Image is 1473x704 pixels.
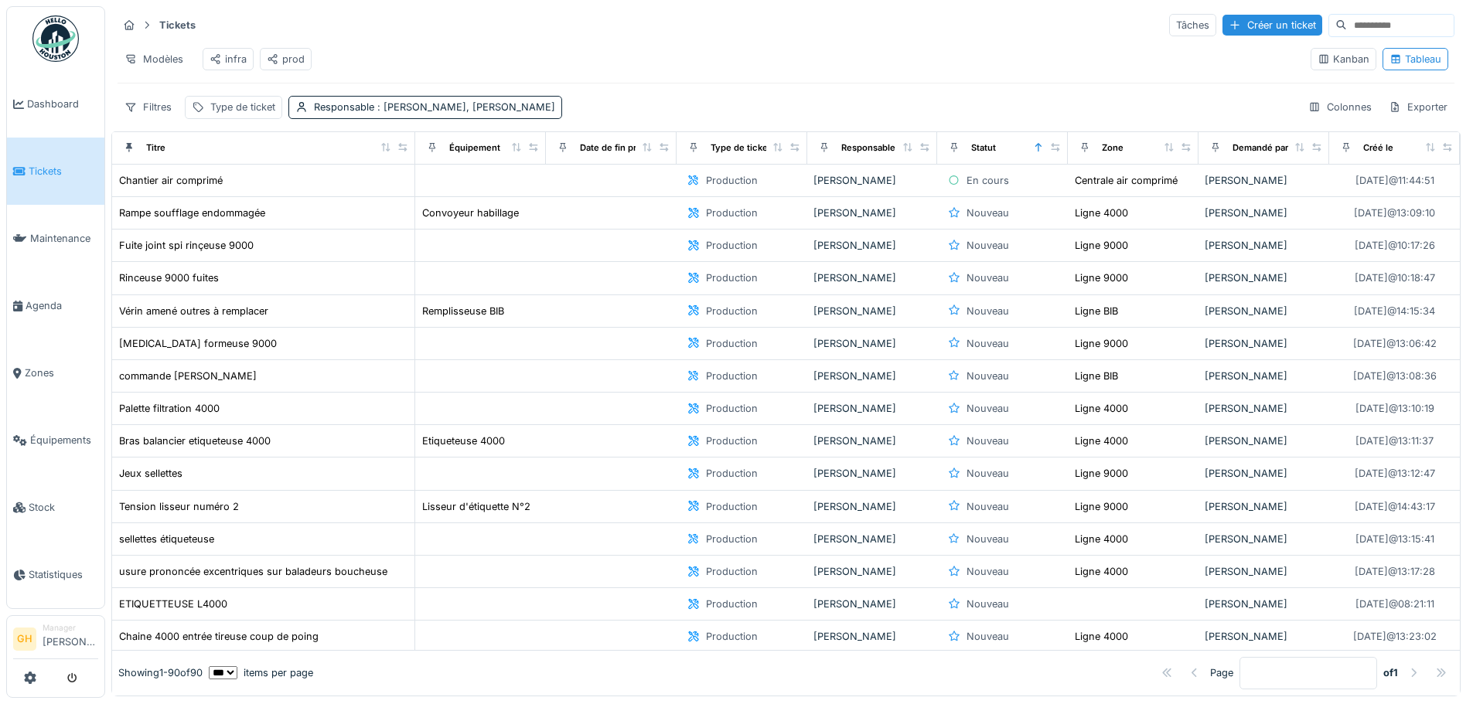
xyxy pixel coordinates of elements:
[813,369,932,383] div: [PERSON_NAME]
[1355,499,1435,514] div: [DATE] @ 14:43:17
[119,466,182,481] div: Jeux sellettes
[706,564,758,579] div: Production
[119,434,271,448] div: Bras balancier etiqueteuse 4000
[1222,15,1322,36] div: Créer un ticket
[706,336,758,351] div: Production
[706,401,758,416] div: Production
[7,205,104,272] a: Maintenance
[1205,466,1323,481] div: [PERSON_NAME]
[967,597,1009,611] div: Nouveau
[967,401,1009,416] div: Nouveau
[1353,336,1437,351] div: [DATE] @ 13:06:42
[1102,141,1124,155] div: Zone
[1355,532,1434,546] div: [DATE] @ 13:15:41
[967,270,1009,285] div: Nouveau
[1075,629,1128,644] div: Ligne 4000
[119,206,265,220] div: Rampe soufflage endommagée
[967,564,1009,579] div: Nouveau
[706,466,758,481] div: Production
[1205,304,1323,318] div: [PERSON_NAME]
[7,474,104,541] a: Stock
[1353,369,1437,383] div: [DATE] @ 13:08:36
[119,369,257,383] div: commande [PERSON_NAME]
[26,298,98,313] span: Agenda
[119,629,319,644] div: Chaine 4000 entrée tireuse coup de poing
[1205,369,1323,383] div: [PERSON_NAME]
[1075,238,1128,253] div: Ligne 9000
[7,406,104,474] a: Équipements
[119,564,387,579] div: usure prononcée excentriques sur baladeurs boucheuse
[1355,466,1435,481] div: [DATE] @ 13:12:47
[967,369,1009,383] div: Nouveau
[374,101,555,113] span: : [PERSON_NAME], [PERSON_NAME]
[118,96,179,118] div: Filtres
[1355,597,1434,611] div: [DATE] @ 08:21:11
[1075,336,1128,351] div: Ligne 9000
[422,304,504,318] div: Remplisseuse BIB
[1205,401,1323,416] div: [PERSON_NAME]
[706,270,758,285] div: Production
[1205,629,1323,644] div: [PERSON_NAME]
[119,270,219,285] div: Rinceuse 9000 fuites
[119,173,223,188] div: Chantier air comprimé
[30,231,98,246] span: Maintenance
[813,499,932,514] div: [PERSON_NAME]
[449,141,500,155] div: Équipement
[1318,52,1369,66] div: Kanban
[813,532,932,546] div: [PERSON_NAME]
[119,238,254,253] div: Fuite joint spi rinçeuse 9000
[1075,270,1128,285] div: Ligne 9000
[1383,665,1398,680] strong: of 1
[706,304,758,318] div: Production
[813,270,932,285] div: [PERSON_NAME]
[1382,96,1454,118] div: Exporter
[1205,206,1323,220] div: [PERSON_NAME]
[29,164,98,179] span: Tickets
[1205,238,1323,253] div: [PERSON_NAME]
[1205,564,1323,579] div: [PERSON_NAME]
[706,434,758,448] div: Production
[580,141,658,155] div: Date de fin prévue
[118,665,203,680] div: Showing 1 - 90 of 90
[7,541,104,608] a: Statistiques
[119,597,227,611] div: ETIQUETTEUSE L4000
[706,369,758,383] div: Production
[1233,141,1288,155] div: Demandé par
[7,70,104,138] a: Dashboard
[1205,434,1323,448] div: [PERSON_NAME]
[813,434,932,448] div: [PERSON_NAME]
[711,141,771,155] div: Type de ticket
[706,173,758,188] div: Production
[1389,52,1441,66] div: Tableau
[706,532,758,546] div: Production
[706,597,758,611] div: Production
[210,52,247,66] div: infra
[1075,206,1128,220] div: Ligne 4000
[967,466,1009,481] div: Nouveau
[813,629,932,644] div: [PERSON_NAME]
[967,304,1009,318] div: Nouveau
[813,206,932,220] div: [PERSON_NAME]
[706,206,758,220] div: Production
[967,499,1009,514] div: Nouveau
[1355,434,1434,448] div: [DATE] @ 13:11:37
[1075,499,1128,514] div: Ligne 9000
[1363,141,1393,155] div: Créé le
[813,238,932,253] div: [PERSON_NAME]
[1075,401,1128,416] div: Ligne 4000
[1354,304,1435,318] div: [DATE] @ 14:15:34
[7,138,104,205] a: Tickets
[967,629,1009,644] div: Nouveau
[1355,564,1435,579] div: [DATE] @ 13:17:28
[25,366,98,380] span: Zones
[1353,629,1437,644] div: [DATE] @ 13:23:02
[706,629,758,644] div: Production
[32,15,79,62] img: Badge_color-CXgf-gQk.svg
[119,499,239,514] div: Tension lisseur numéro 2
[7,339,104,406] a: Zones
[813,401,932,416] div: [PERSON_NAME]
[813,173,932,188] div: [PERSON_NAME]
[1075,532,1128,546] div: Ligne 4000
[1205,532,1323,546] div: [PERSON_NAME]
[119,401,220,416] div: Palette filtration 4000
